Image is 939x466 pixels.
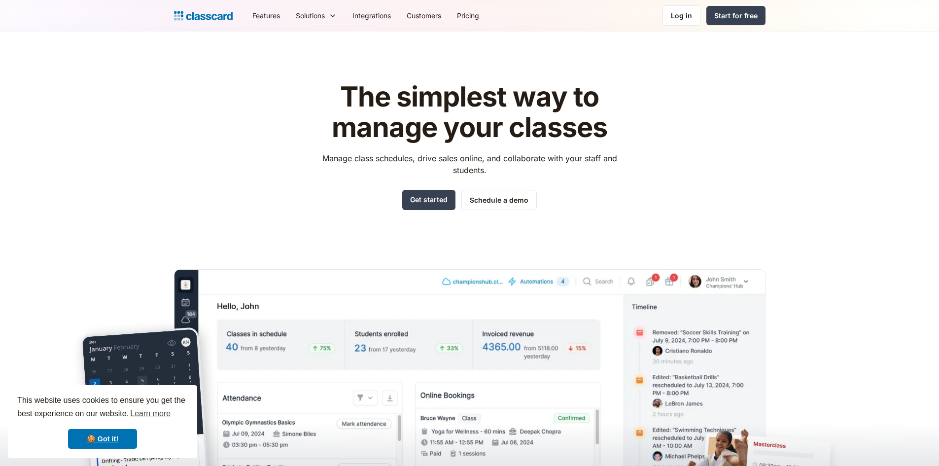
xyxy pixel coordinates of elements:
a: Get started [402,190,455,210]
div: Solutions [288,4,345,27]
a: learn more about cookies [129,406,172,421]
div: Log in [671,10,692,21]
a: Log in [662,5,700,26]
a: Integrations [345,4,399,27]
div: Solutions [296,10,325,21]
a: Features [244,4,288,27]
a: home [174,9,233,23]
a: Start for free [706,6,765,25]
span: This website uses cookies to ensure you get the best experience on our website. [17,394,188,421]
div: cookieconsent [8,385,197,458]
a: Customers [399,4,449,27]
a: dismiss cookie message [68,429,137,449]
a: Pricing [449,4,487,27]
a: Schedule a demo [461,190,537,210]
div: Start for free [714,10,758,21]
p: Manage class schedules, drive sales online, and collaborate with your staff and students. [313,152,626,176]
h1: The simplest way to manage your classes [313,82,626,143]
